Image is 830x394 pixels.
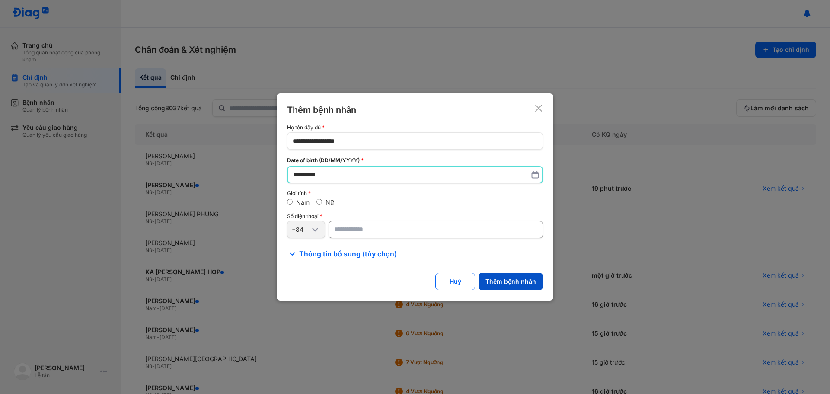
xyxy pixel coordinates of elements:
[287,157,543,164] div: Date of birth (DD/MM/YYYY)
[287,190,543,196] div: Giới tính
[296,199,310,206] label: Nam
[479,273,543,290] button: Thêm bệnh nhân
[326,199,334,206] label: Nữ
[287,213,543,219] div: Số điện thoại
[287,104,356,116] div: Thêm bệnh nhân
[435,273,475,290] button: Huỷ
[299,249,397,259] span: Thông tin bổ sung (tùy chọn)
[287,125,543,131] div: Họ tên đầy đủ
[292,226,310,234] div: +84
